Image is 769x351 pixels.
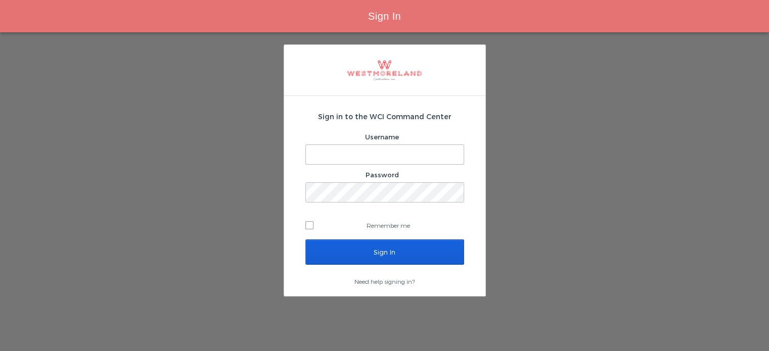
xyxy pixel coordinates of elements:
label: Password [366,171,399,179]
a: Need help signing in? [354,278,415,285]
span: Sign In [368,11,401,22]
h2: Sign in to the WCI Command Center [305,111,464,122]
input: Sign In [305,239,464,265]
label: Username [365,133,399,141]
label: Remember me [305,218,464,233]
